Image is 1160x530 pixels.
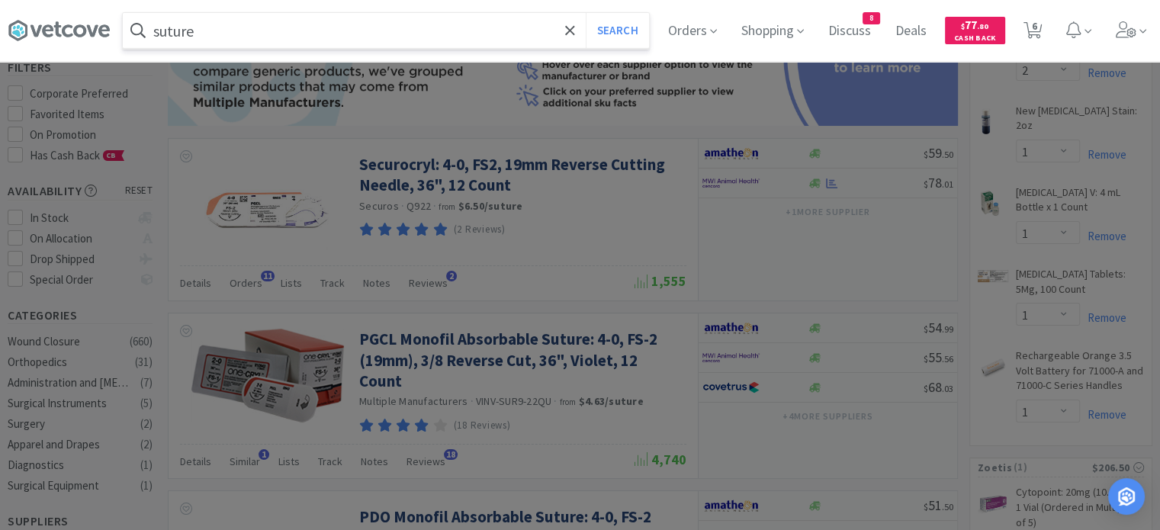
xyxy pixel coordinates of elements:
[889,24,933,38] a: Deals
[977,21,988,31] span: . 80
[586,13,649,48] button: Search
[822,24,877,38] a: Discuss8
[961,18,988,32] span: 77
[1017,26,1049,40] a: 6
[954,34,996,44] span: Cash Back
[961,21,965,31] span: $
[1108,478,1145,515] div: Open Intercom Messenger
[945,10,1005,51] a: $77.80Cash Back
[863,13,879,24] span: 8
[123,13,649,48] input: Search by item, sku, manufacturer, ingredient, size...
